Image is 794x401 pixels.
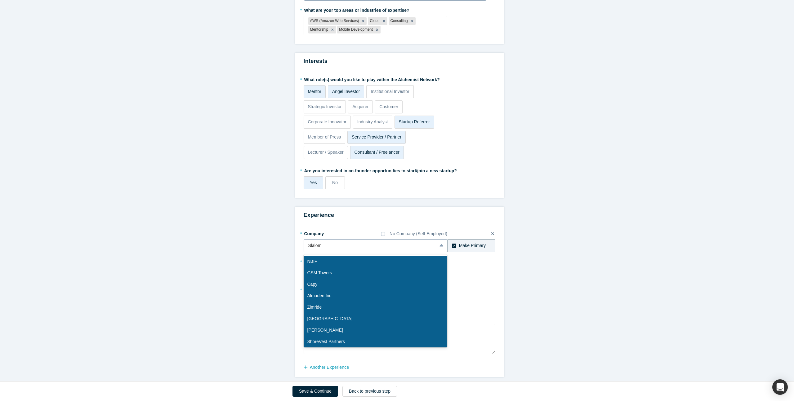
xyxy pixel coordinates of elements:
[308,104,341,110] p: Strategic Investor
[304,74,495,83] label: What role(s) would you like to play within the Alchemist Network?
[354,149,399,156] p: Consultant / Freelancer
[368,17,380,25] div: Cloud
[337,26,373,33] div: Mobile Development
[374,26,381,33] div: Remove Mobile Development
[310,180,317,185] span: Yes
[409,17,416,25] div: Remove Consulting
[304,313,448,324] div: [GEOGRAPHIC_DATA]
[304,324,448,336] div: [PERSON_NAME]
[332,180,338,185] span: No
[304,5,495,14] label: What are your top areas or industries of expertise?
[459,242,486,249] div: Make Primary
[308,149,343,156] p: Lecturer / Speaker
[304,362,356,373] button: another Experience
[332,88,360,95] p: Angel Investor
[352,104,368,110] p: Acquirer
[304,57,495,65] h3: Interests
[390,231,447,237] div: No Company (Self-Employed)
[329,26,336,33] div: Remove Mentorship
[304,302,448,313] div: Zimride
[308,119,346,125] p: Corporate Innovator
[357,119,388,125] p: Industry Analyst
[399,119,430,125] p: Startup Referrer
[379,104,398,110] p: Customer
[342,386,397,397] button: Back to previous step
[304,279,448,290] div: Capy
[308,88,321,95] p: Mentor
[304,290,448,302] div: Almaden Inc
[304,256,448,267] div: NBIF
[304,267,448,279] div: GSM Towers
[308,134,341,140] p: Member of Press
[304,165,495,174] label: Are you interested in co-founder opportunities to start/join a new startup?
[381,17,387,25] div: Remove Cloud
[304,228,338,237] label: Company
[371,88,409,95] p: Institutional Investor
[308,17,360,25] div: AWS (Amazon Web Services)
[360,17,367,25] div: Remove AWS (Amazon Web Services)
[308,26,329,33] div: Mentorship
[304,211,495,219] h3: Experience
[292,386,338,397] button: Save & Continue
[304,336,448,347] div: ShoreVest Partners
[352,134,401,140] p: Service Provider / Partner
[389,17,409,25] div: Consulting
